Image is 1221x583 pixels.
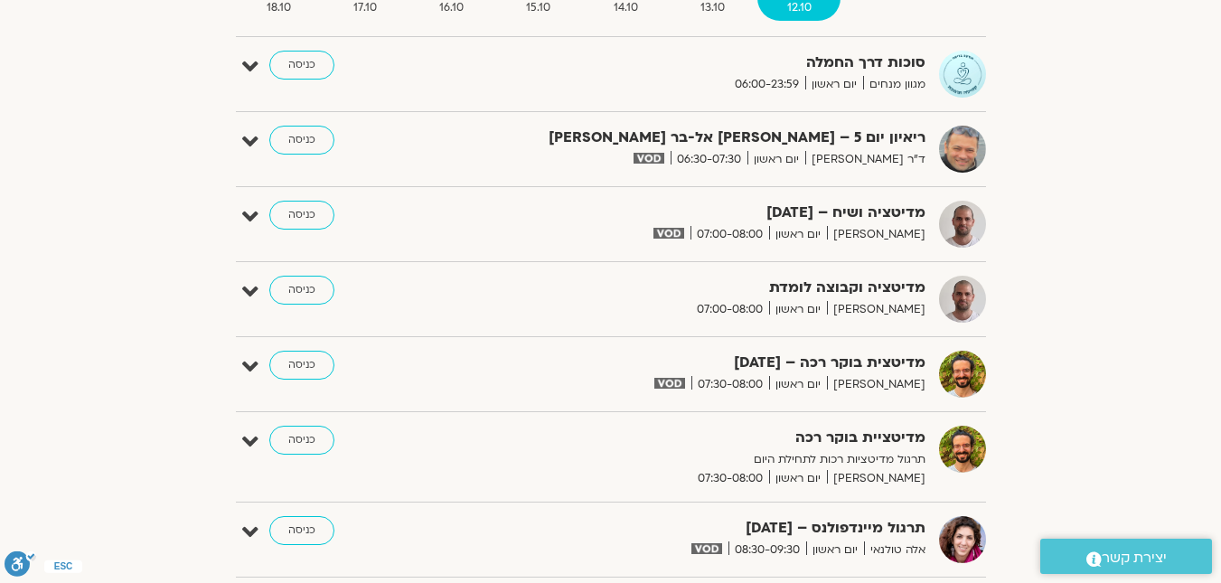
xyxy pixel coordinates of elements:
[864,541,925,559] span: אלה טולנאי
[269,516,334,545] a: כניסה
[827,300,925,319] span: [PERSON_NAME]
[483,126,925,150] strong: ריאיון יום 5 – [PERSON_NAME] אל-בר [PERSON_NAME]
[769,225,827,244] span: יום ראשון
[483,450,925,469] p: תרגול מדיטציות רכות לתחילת היום
[827,225,925,244] span: [PERSON_NAME]
[769,300,827,319] span: יום ראשון
[690,225,769,244] span: 07:00-08:00
[691,375,769,394] span: 07:30-08:00
[269,426,334,455] a: כניסה
[269,51,334,80] a: כניסה
[769,375,827,394] span: יום ראשון
[653,228,683,239] img: vodicon
[691,543,721,554] img: vodicon
[863,75,925,94] span: מגוון מנחים
[728,541,806,559] span: 08:30-09:30
[269,201,334,230] a: כניסה
[806,541,864,559] span: יום ראשון
[747,150,805,169] span: יום ראשון
[1040,539,1212,574] a: יצירת קשר
[634,153,663,164] img: vodicon
[269,276,334,305] a: כניסה
[805,75,863,94] span: יום ראשון
[728,75,805,94] span: 06:00-23:59
[483,351,925,375] strong: מדיטצית בוקר רכה – [DATE]
[269,126,334,155] a: כניסה
[690,300,769,319] span: 07:00-08:00
[654,378,684,389] img: vodicon
[483,51,925,75] strong: סוכות דרך החמלה
[483,516,925,541] strong: תרגול מיינדפולנס – [DATE]
[269,351,334,380] a: כניסה
[483,276,925,300] strong: מדיטציה וקבוצה לומדת
[805,150,925,169] span: ד"ר [PERSON_NAME]
[483,201,925,225] strong: מדיטציה ושיח – [DATE]
[769,469,827,488] span: יום ראשון
[827,469,925,488] span: [PERSON_NAME]
[691,469,769,488] span: 07:30-08:00
[827,375,925,394] span: [PERSON_NAME]
[483,426,925,450] strong: מדיטציית בוקר רכה
[1102,546,1167,570] span: יצירת קשר
[671,150,747,169] span: 06:30-07:30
